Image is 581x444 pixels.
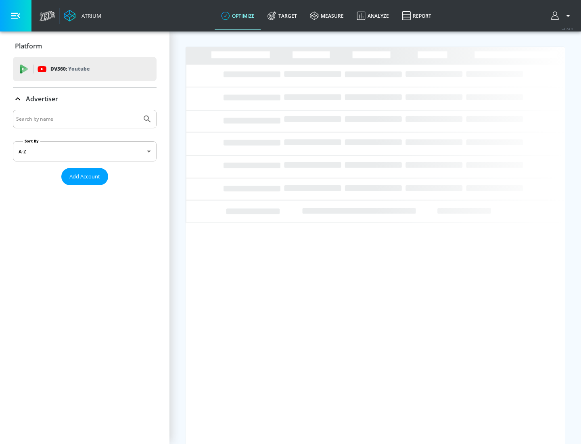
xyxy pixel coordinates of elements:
[13,110,157,192] div: Advertiser
[303,1,350,30] a: measure
[13,185,157,192] nav: list of Advertiser
[13,141,157,161] div: A-Z
[50,65,90,73] p: DV360:
[68,65,90,73] p: Youtube
[13,35,157,57] div: Platform
[13,88,157,110] div: Advertiser
[562,27,573,31] span: v 4.24.0
[350,1,395,30] a: Analyze
[215,1,261,30] a: optimize
[15,42,42,50] p: Platform
[13,57,157,81] div: DV360: Youtube
[61,168,108,185] button: Add Account
[261,1,303,30] a: Target
[69,172,100,181] span: Add Account
[64,10,101,22] a: Atrium
[26,94,58,103] p: Advertiser
[395,1,438,30] a: Report
[23,138,40,144] label: Sort By
[78,12,101,19] div: Atrium
[16,114,138,124] input: Search by name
